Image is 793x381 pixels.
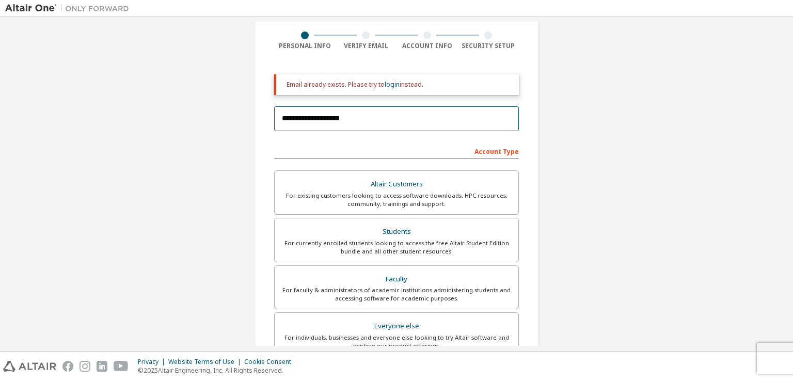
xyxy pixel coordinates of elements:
[281,225,512,239] div: Students
[281,272,512,287] div: Faculty
[168,358,244,366] div: Website Terms of Use
[244,358,297,366] div: Cookie Consent
[138,366,297,375] p: © 2025 Altair Engineering, Inc. All Rights Reserved.
[281,239,512,256] div: For currently enrolled students looking to access the free Altair Student Edition bundle and all ...
[114,361,129,372] img: youtube.svg
[274,42,336,50] div: Personal Info
[287,81,511,89] div: Email already exists. Please try to instead.
[97,361,107,372] img: linkedin.svg
[281,286,512,303] div: For faculty & administrators of academic institutions administering students and accessing softwa...
[281,177,512,192] div: Altair Customers
[385,80,400,89] a: login
[138,358,168,366] div: Privacy
[3,361,56,372] img: altair_logo.svg
[458,42,519,50] div: Security Setup
[281,319,512,334] div: Everyone else
[281,192,512,208] div: For existing customers looking to access software downloads, HPC resources, community, trainings ...
[274,142,519,159] div: Account Type
[281,334,512,350] div: For individuals, businesses and everyone else looking to try Altair software and explore our prod...
[80,361,90,372] img: instagram.svg
[62,361,73,372] img: facebook.svg
[336,42,397,50] div: Verify Email
[396,42,458,50] div: Account Info
[5,3,134,13] img: Altair One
